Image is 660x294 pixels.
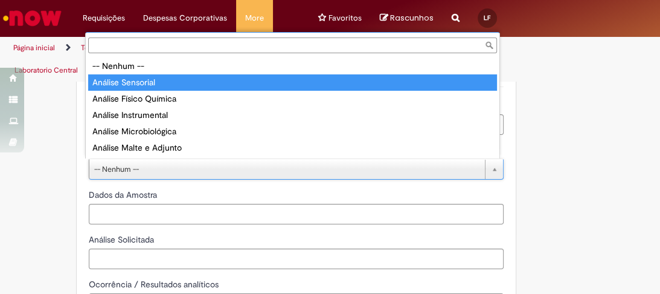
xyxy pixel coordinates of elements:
div: Análise Físico Química [88,91,497,107]
div: Análise Sensorial [88,74,497,91]
div: -- Nenhum -- [88,58,497,74]
ul: Tipo de análise [86,56,499,158]
div: Análise Microbiológica [88,123,497,140]
div: Análise Malte e Adjunto [88,140,497,156]
div: Análise Instrumental [88,107,497,123]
